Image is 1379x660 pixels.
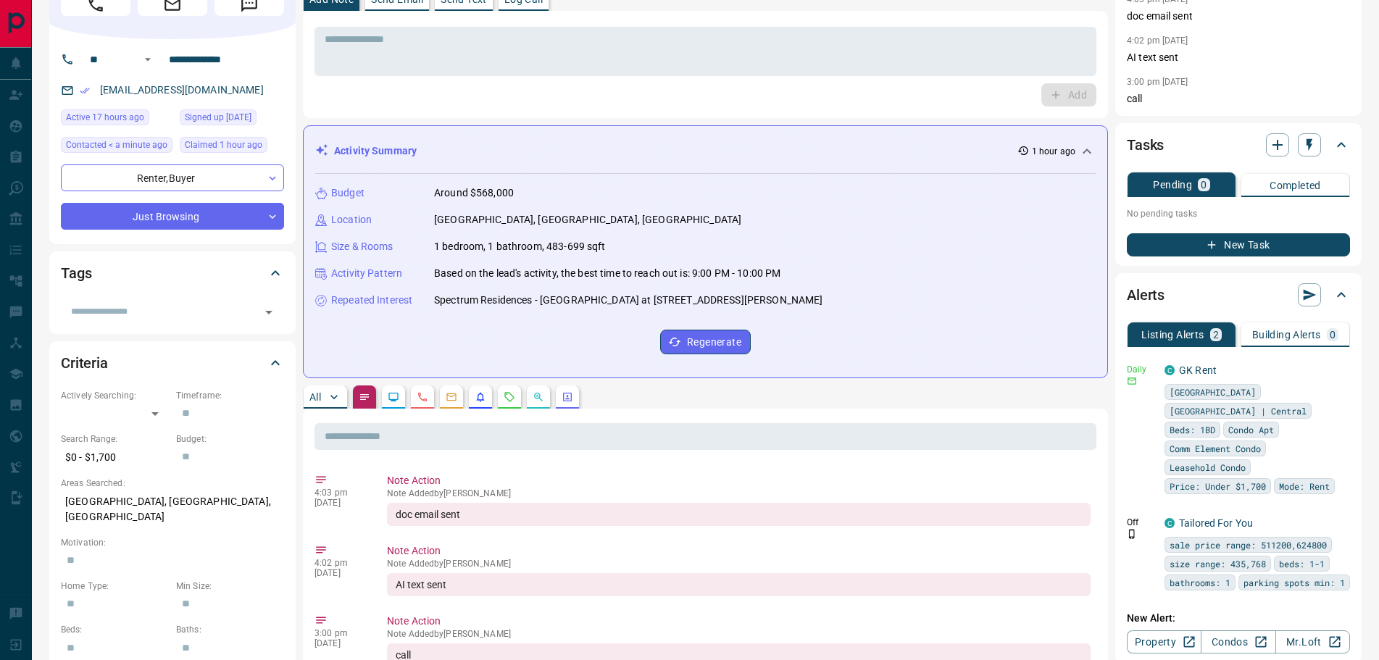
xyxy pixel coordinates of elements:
p: Pending [1153,180,1192,190]
svg: Emails [446,391,457,403]
p: New Alert: [1127,611,1350,626]
span: Active 17 hours ago [66,110,144,125]
span: beds: 1-1 [1279,556,1325,571]
p: 1 hour ago [1032,145,1075,158]
p: 2 [1213,330,1219,340]
svg: Requests [504,391,515,403]
span: Comm Element Condo [1170,441,1261,456]
div: Sat Mar 20 2021 [180,109,284,130]
p: Search Range: [61,433,169,446]
div: condos.ca [1165,365,1175,375]
span: Mode: Rent [1279,479,1330,493]
svg: Calls [417,391,428,403]
span: parking spots min: 1 [1243,575,1345,590]
p: Size & Rooms [331,239,393,254]
button: Regenerate [660,330,751,354]
p: Note Added by [PERSON_NAME] [387,488,1091,498]
p: 0 [1330,330,1336,340]
span: bathrooms: 1 [1170,575,1230,590]
p: 4:02 pm [DATE] [1127,35,1188,46]
p: [DATE] [314,498,365,508]
p: Activity Summary [334,143,417,159]
p: Note Action [387,543,1091,559]
svg: Listing Alerts [475,391,486,403]
svg: Email [1127,376,1137,386]
div: Just Browsing [61,203,284,230]
a: Tailored For You [1179,517,1253,529]
p: Off [1127,516,1156,529]
div: AI text sent [387,573,1091,596]
p: Daily [1127,363,1156,376]
h2: Criteria [61,351,108,375]
div: Fri Aug 15 2025 [61,137,172,157]
svg: Push Notification Only [1127,529,1137,539]
p: AI text sent [1127,50,1350,65]
p: $0 - $1,700 [61,446,169,469]
p: call [1127,91,1350,106]
p: [DATE] [314,568,365,578]
p: Timeframe: [176,389,284,402]
p: Areas Searched: [61,477,284,490]
span: Contacted < a minute ago [66,138,167,152]
span: sale price range: 511200,624800 [1170,538,1327,552]
p: All [309,392,321,402]
p: 4:03 pm [314,488,365,498]
span: size range: 435,768 [1170,556,1266,571]
p: Actively Searching: [61,389,169,402]
div: Renter , Buyer [61,164,284,191]
h2: Tags [61,262,91,285]
p: Building Alerts [1252,330,1321,340]
a: Property [1127,630,1201,653]
a: [EMAIL_ADDRESS][DOMAIN_NAME] [100,84,264,96]
div: Tags [61,256,284,291]
svg: Agent Actions [562,391,573,403]
p: Listing Alerts [1141,330,1204,340]
span: Claimed 1 hour ago [185,138,262,152]
p: Location [331,212,372,227]
div: Tasks [1127,128,1350,162]
div: condos.ca [1165,518,1175,528]
p: Budget [331,185,364,201]
div: doc email sent [387,503,1091,526]
svg: Lead Browsing Activity [388,391,399,403]
p: Beds: [61,623,169,636]
svg: Notes [359,391,370,403]
button: Open [139,51,157,68]
p: Budget: [176,433,284,446]
span: [GEOGRAPHIC_DATA] [1170,385,1256,399]
span: Condo Apt [1228,422,1274,437]
p: 0 [1201,180,1207,190]
p: Repeated Interest [331,293,412,308]
p: Based on the lead's activity, the best time to reach out is: 9:00 PM - 10:00 PM [434,266,780,281]
a: GK Rent [1179,364,1217,376]
div: Thu Aug 14 2025 [61,109,172,130]
p: Home Type: [61,580,169,593]
p: 3:00 pm [DATE] [1127,77,1188,87]
button: New Task [1127,233,1350,256]
p: Note Action [387,473,1091,488]
span: [GEOGRAPHIC_DATA] | Central [1170,404,1307,418]
svg: Email Verified [80,85,90,96]
p: Spectrum Residences - [GEOGRAPHIC_DATA] at [STREET_ADDRESS][PERSON_NAME] [434,293,822,308]
p: 1 bedroom, 1 bathroom, 483-699 sqft [434,239,606,254]
button: Open [259,302,279,322]
p: Completed [1270,180,1321,191]
p: Note Action [387,614,1091,629]
span: Leasehold Condo [1170,460,1246,475]
p: Min Size: [176,580,284,593]
p: [GEOGRAPHIC_DATA], [GEOGRAPHIC_DATA], [GEOGRAPHIC_DATA] [434,212,741,227]
p: Activity Pattern [331,266,402,281]
p: Motivation: [61,536,284,549]
p: [DATE] [314,638,365,648]
svg: Opportunities [533,391,544,403]
p: Baths: [176,623,284,636]
h2: Tasks [1127,133,1164,156]
h2: Alerts [1127,283,1165,306]
p: No pending tasks [1127,203,1350,225]
p: 3:00 pm [314,628,365,638]
div: Alerts [1127,277,1350,312]
p: doc email sent [1127,9,1350,24]
p: [GEOGRAPHIC_DATA], [GEOGRAPHIC_DATA], [GEOGRAPHIC_DATA] [61,490,284,529]
div: Fri Aug 15 2025 [180,137,284,157]
span: Beds: 1BD [1170,422,1215,437]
